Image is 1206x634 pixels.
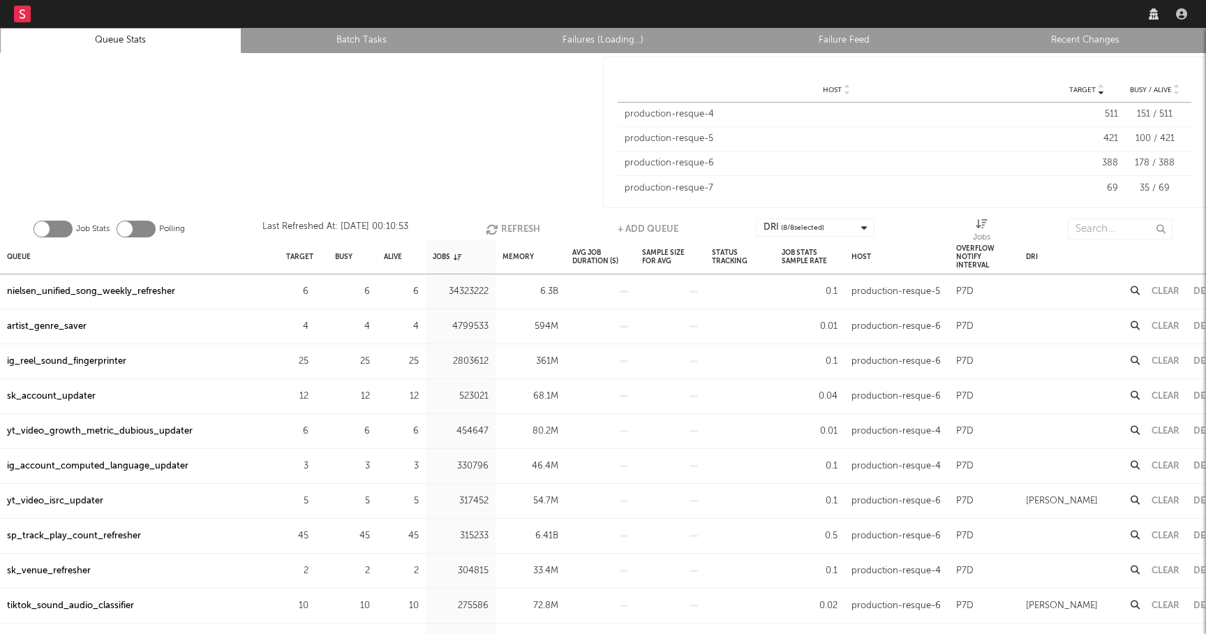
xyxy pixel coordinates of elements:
[262,219,408,239] div: Last Refreshed At: [DATE] 00:10:53
[851,528,941,545] div: production-resque-6
[1152,531,1179,540] button: Clear
[1152,287,1179,296] button: Clear
[618,219,678,239] button: + Add Queue
[782,283,837,300] div: 0.1
[782,598,837,614] div: 0.02
[1068,219,1172,239] input: Search...
[956,353,974,370] div: P7D
[502,528,558,545] div: 6.41B
[1125,108,1184,121] div: 151 / 511
[642,242,698,272] div: Sample Size For Avg
[1152,427,1179,436] button: Clear
[851,563,941,580] div: production-resque-4
[335,458,370,475] div: 3
[851,458,941,475] div: production-resque-4
[433,242,461,272] div: Jobs
[972,32,1198,49] a: Recent Changes
[1125,182,1184,196] div: 35 / 69
[384,388,419,405] div: 12
[1152,601,1179,610] button: Clear
[1152,357,1179,366] button: Clear
[764,219,824,236] div: DRI
[782,528,837,545] div: 0.5
[712,242,768,272] div: Status Tracking
[384,528,419,545] div: 45
[335,388,370,405] div: 12
[956,598,974,614] div: P7D
[384,423,419,440] div: 6
[625,108,1048,121] div: production-resque-4
[502,493,558,510] div: 54.7M
[286,458,308,475] div: 3
[502,353,558,370] div: 361M
[502,283,558,300] div: 6.3B
[286,388,308,405] div: 12
[7,388,96,405] a: sk_account_updater
[956,242,1012,272] div: Overflow Notify Interval
[486,219,540,239] button: Refresh
[851,242,871,272] div: Host
[384,283,419,300] div: 6
[956,493,974,510] div: P7D
[433,388,489,405] div: 523021
[7,423,193,440] a: yt_video_growth_metric_dubious_updater
[502,388,558,405] div: 68.1M
[7,242,31,272] div: Queue
[1055,132,1118,146] div: 421
[851,493,941,510] div: production-resque-6
[286,242,313,272] div: Target
[1152,392,1179,401] button: Clear
[159,221,185,237] label: Polling
[1026,598,1098,614] div: [PERSON_NAME]
[625,156,1048,170] div: production-resque-6
[335,423,370,440] div: 6
[956,458,974,475] div: P7D
[335,528,370,545] div: 45
[851,283,940,300] div: production-resque-5
[1152,496,1179,506] button: Clear
[7,528,141,545] div: sp_track_play_count_refresher
[335,598,370,614] div: 10
[1026,493,1098,510] div: [PERSON_NAME]
[572,242,628,272] div: Avg Job Duration (s)
[851,423,941,440] div: production-resque-4
[956,563,974,580] div: P7D
[851,388,941,405] div: production-resque-6
[335,318,370,335] div: 4
[1055,156,1118,170] div: 388
[384,493,419,510] div: 5
[335,283,370,300] div: 6
[384,458,419,475] div: 3
[973,219,990,245] div: Jobs
[335,353,370,370] div: 25
[851,318,941,335] div: production-resque-6
[1130,86,1172,94] span: Busy / Alive
[1026,242,1038,272] div: DRI
[956,318,974,335] div: P7D
[7,318,87,335] a: artist_genre_saver
[1055,182,1118,196] div: 69
[625,132,1048,146] div: production-resque-5
[286,283,308,300] div: 6
[956,283,974,300] div: P7D
[433,493,489,510] div: 317452
[1152,462,1179,471] button: Clear
[490,32,716,49] a: Failures (Loading...)
[781,219,824,236] span: ( 8 / 8 selected)
[76,221,110,237] label: Job Stats
[851,598,941,614] div: production-resque-6
[7,563,91,580] a: sk_venue_refresher
[384,318,419,335] div: 4
[7,598,134,614] div: tiktok_sound_audio_classifier
[731,32,958,49] a: Failure Feed
[433,318,489,335] div: 4799533
[384,563,419,580] div: 2
[433,458,489,475] div: 330796
[335,242,352,272] div: Busy
[7,458,188,475] a: ig_account_computed_language_updater
[851,353,941,370] div: production-resque-6
[433,353,489,370] div: 2803612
